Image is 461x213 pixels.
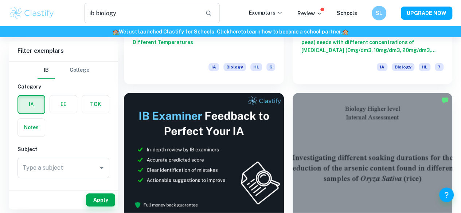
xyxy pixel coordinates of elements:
span: 🏫 [113,29,119,35]
button: Open [97,163,107,173]
span: HL [419,63,430,71]
img: Marked [441,96,449,104]
button: EE [50,95,77,113]
input: Search for any exemplars... [84,3,199,23]
span: 🏫 [342,29,348,35]
h6: Category [17,83,109,91]
button: Notes [18,119,45,136]
h6: How does priming of Vigna unguiculata (black-eyed peas) seeds with different concentrations of [M... [301,30,444,54]
img: Clastify logo [9,6,55,20]
div: Filter type choice [38,62,89,79]
span: HL [250,63,262,71]
button: TOK [82,95,109,113]
span: Biology [392,63,414,71]
img: Thumbnail [124,93,284,213]
h6: We just launched Clastify for Schools. Click to learn how to become a school partner. [1,28,460,36]
a: Schools [337,10,357,16]
span: IA [377,63,387,71]
button: College [70,62,89,79]
button: SL [372,6,386,20]
span: IA [208,63,219,71]
p: Review [297,9,322,17]
a: here [230,29,241,35]
span: 6 [266,63,275,71]
button: IB [38,62,55,79]
span: 7 [435,63,444,71]
h6: Filter exemplars [9,41,118,61]
button: UPGRADE NOW [401,7,452,20]
button: Help and Feedback [439,188,454,202]
p: Exemplars [249,9,283,17]
button: IA [18,96,44,113]
h6: Subject [17,145,109,153]
button: Apply [86,193,115,206]
span: Biology [223,63,246,71]
h6: The Rate of Decay of full fat and Skim Milks at Different Temperatures [133,30,275,54]
h6: SL [375,9,383,17]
